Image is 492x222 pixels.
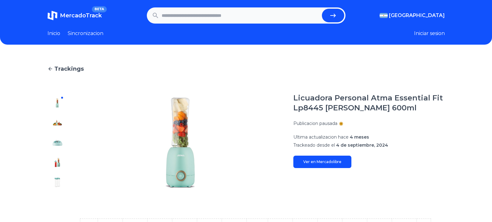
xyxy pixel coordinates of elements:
a: Inicio [47,30,60,37]
img: Licuadora Personal Atma Essential Fit Lp8445 Celeste 600ml [80,93,281,192]
a: MercadoTrackBETA [47,11,102,20]
img: Licuadora Personal Atma Essential Fit Lp8445 Celeste 600ml [52,158,62,167]
span: Trackeado desde el [293,142,335,148]
a: Sincronizacion [68,30,103,37]
img: Licuadora Personal Atma Essential Fit Lp8445 Celeste 600ml [52,177,62,187]
span: [GEOGRAPHIC_DATA] [389,12,445,19]
span: Ultima actualizacion hace [293,134,349,140]
span: MercadoTrack [60,12,102,19]
h1: Licuadora Personal Atma Essential Fit Lp8445 [PERSON_NAME] 600ml [293,93,445,113]
img: Licuadora Personal Atma Essential Fit Lp8445 Celeste 600ml [52,118,62,128]
span: Trackings [54,64,84,73]
span: 4 meses [350,134,369,140]
img: MercadoTrack [47,11,57,20]
a: Ver en Mercadolibre [293,156,351,168]
img: Licuadora Personal Atma Essential Fit Lp8445 Celeste 600ml [52,138,62,148]
img: Licuadora Personal Atma Essential Fit Lp8445 Celeste 600ml [52,98,62,108]
img: Argentina [380,13,388,18]
p: Publicacion pausada [293,120,337,127]
button: [GEOGRAPHIC_DATA] [380,12,445,19]
span: BETA [92,6,106,12]
span: 4 de septiembre, 2024 [336,142,388,148]
button: Iniciar sesion [414,30,445,37]
a: Trackings [47,64,445,73]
